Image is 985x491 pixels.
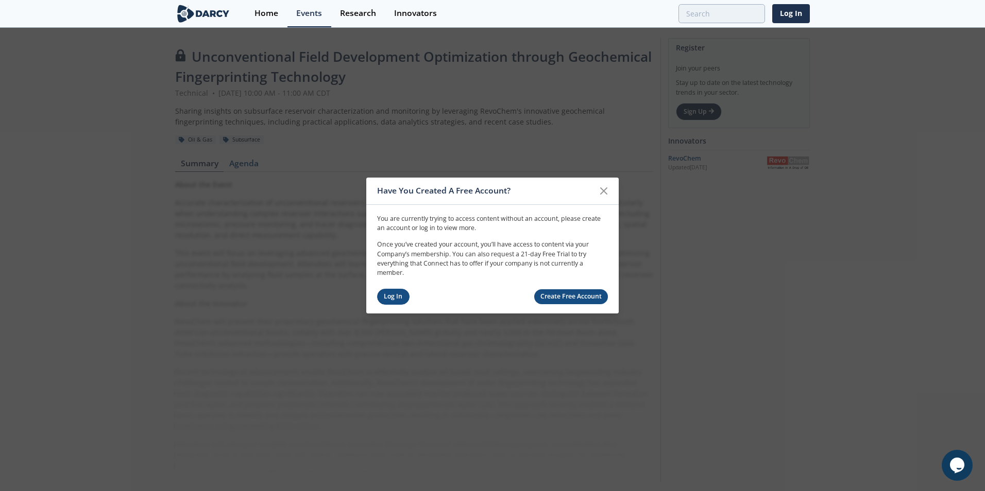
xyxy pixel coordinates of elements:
[340,9,376,17] div: Research
[175,5,231,23] img: logo-wide.svg
[534,289,608,304] a: Create Free Account
[377,181,594,201] div: Have You Created A Free Account?
[678,4,765,23] input: Advanced Search
[254,9,278,17] div: Home
[377,214,608,233] p: You are currently trying to access content without an account, please create an account or log in...
[296,9,322,17] div: Events
[942,450,975,481] iframe: chat widget
[377,289,410,305] a: Log In
[394,9,437,17] div: Innovators
[377,240,608,278] p: Once you’ve created your account, you’ll have access to content via your Company’s membership. Yo...
[772,4,810,23] a: Log In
